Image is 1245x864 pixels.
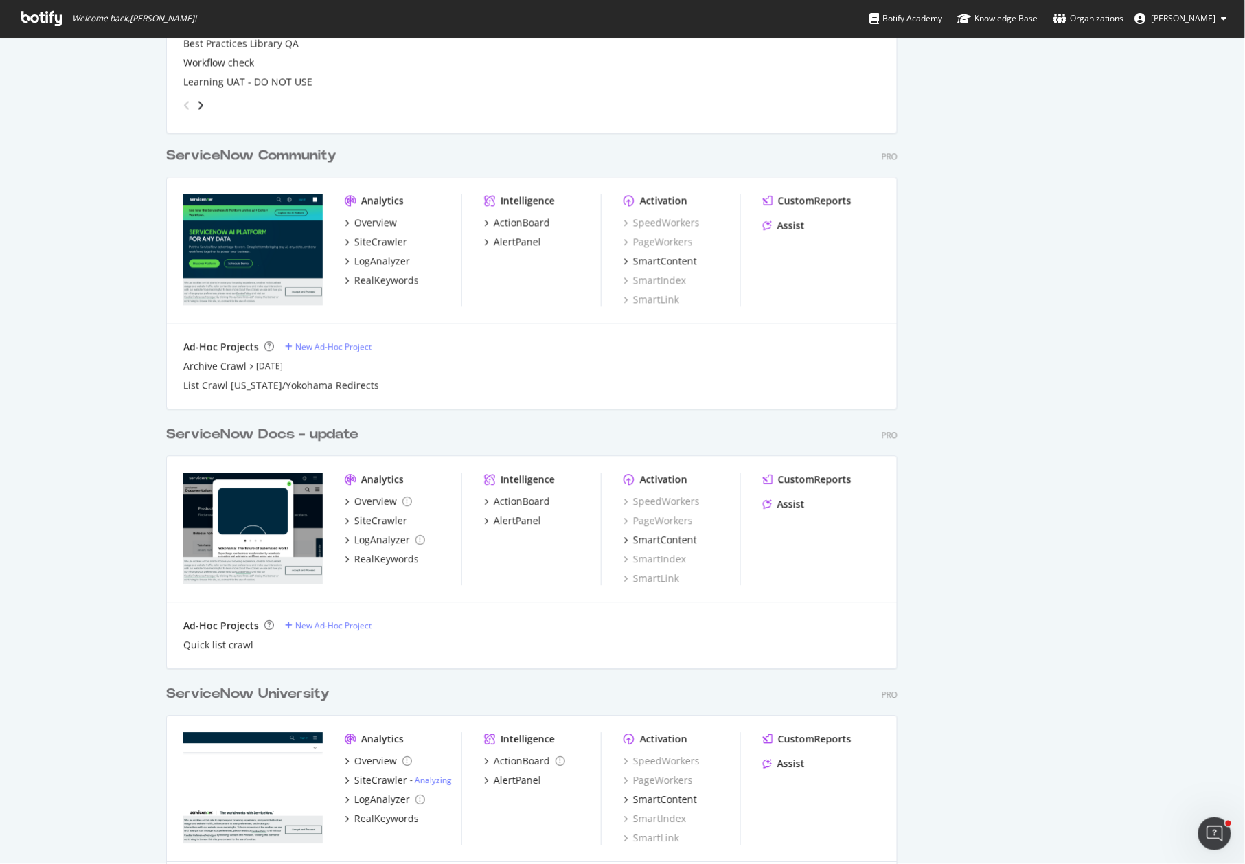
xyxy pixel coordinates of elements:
div: angle-right [196,99,205,113]
a: SpeedWorkers [624,495,700,509]
div: Intelligence [501,194,555,208]
div: Intelligence [501,733,555,747]
a: SmartIndex [624,553,686,567]
a: RealKeywords [345,274,419,288]
a: ServiceNow University [166,685,335,705]
a: LogAnalyzer [345,534,425,547]
div: CustomReports [778,733,852,747]
a: PageWorkers [624,236,693,249]
div: ActionBoard [494,216,550,230]
div: SmartContent [633,534,697,547]
a: Overview [345,495,412,509]
div: SiteCrawler [354,236,407,249]
div: Analytics [361,194,404,208]
a: Overview [345,216,397,230]
a: New Ad-Hoc Project [285,341,372,353]
div: angle-left [178,95,196,117]
a: RealKeywords [345,553,419,567]
div: New Ad-Hoc Project [295,341,372,353]
div: LogAnalyzer [354,793,410,807]
a: Workflow check [183,56,254,70]
a: Best Practices Library QA [183,37,299,51]
div: ServiceNow Community [166,146,336,166]
a: CustomReports [763,194,852,208]
a: SmartContent [624,534,697,547]
a: CustomReports [763,473,852,487]
a: New Ad-Hoc Project [285,620,372,632]
div: AlertPanel [494,774,541,788]
a: ServiceNow Docs - update [166,425,364,445]
a: SmartLink [624,572,679,586]
a: SmartLink [624,293,679,307]
a: Overview [345,755,412,769]
div: SmartIndex [624,812,686,826]
div: Overview [354,495,397,509]
div: Assist [777,758,805,771]
a: LogAnalyzer [345,255,410,269]
div: ServiceNow University [166,685,330,705]
div: Assist [777,498,805,512]
img: docs.servicenow.com [183,194,323,306]
div: Activation [640,733,687,747]
a: LogAnalyzer [345,793,425,807]
a: SiteCrawler [345,236,407,249]
div: ActionBoard [494,495,550,509]
a: Assist [763,758,805,771]
a: RealKeywords [345,812,419,826]
a: AlertPanel [484,514,541,528]
a: SmartContent [624,793,697,807]
a: ActionBoard [484,755,565,769]
a: Quick list crawl [183,639,253,652]
a: CustomReports [763,733,852,747]
a: Analyzing [415,775,452,786]
span: Tim Manalo [1152,12,1216,24]
a: ActionBoard [484,495,550,509]
div: PageWorkers [624,774,693,788]
div: Knowledge Base [958,12,1038,25]
a: SiteCrawler [345,514,407,528]
a: SiteCrawler- Analyzing [345,774,452,788]
a: Assist [763,498,805,512]
a: Archive Crawl [183,360,247,374]
img: nowlearning.servicenow.com [183,733,323,844]
iframe: Intercom live chat [1198,817,1231,850]
div: Intelligence [501,473,555,487]
a: Assist [763,219,805,233]
a: SpeedWorkers [624,755,700,769]
div: - [410,775,452,786]
div: ServiceNow Docs - update [166,425,358,445]
div: Botify Academy [870,12,943,25]
div: SiteCrawler [354,774,407,788]
div: SiteCrawler [354,514,407,528]
div: Analytics [361,473,404,487]
a: Learning UAT - DO NOT USE [183,76,312,89]
a: ActionBoard [484,216,550,230]
a: AlertPanel [484,236,541,249]
div: Pro [882,430,898,442]
div: Activation [640,473,687,487]
div: Overview [354,755,397,769]
div: Overview [354,216,397,230]
div: SmartIndex [624,274,686,288]
div: Pro [882,151,898,163]
a: List Crawl [US_STATE]/Yokohama Redirects [183,379,379,393]
div: SmartLink [624,832,679,845]
div: SpeedWorkers [624,216,700,230]
div: Organizations [1053,12,1124,25]
a: AlertPanel [484,774,541,788]
a: ServiceNow Community [166,146,342,166]
div: LogAnalyzer [354,255,410,269]
button: [PERSON_NAME] [1124,8,1238,30]
img: community.servicenow.com [183,473,323,584]
div: CustomReports [778,194,852,208]
div: SmartContent [633,793,697,807]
